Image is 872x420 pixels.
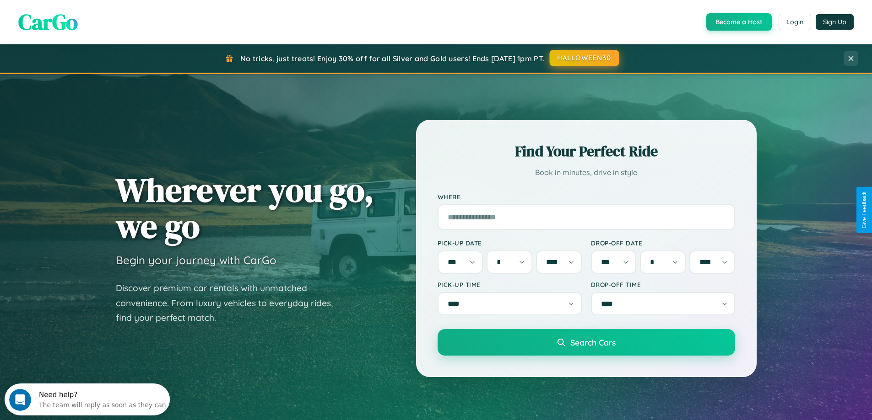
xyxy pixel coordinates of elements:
[438,166,735,179] p: Book in minutes, drive in style
[240,54,544,63] span: No tricks, just treats! Enjoy 30% off for all Silver and Gold users! Ends [DATE] 1pm PT.
[706,13,772,31] button: Become a Host
[438,193,735,201] label: Where
[438,329,735,356] button: Search Cars
[116,172,374,244] h1: Wherever you go, we go
[591,239,735,247] label: Drop-off Date
[438,281,582,288] label: Pick-up Time
[570,337,616,347] span: Search Cars
[438,141,735,161] h2: Find Your Perfect Ride
[779,14,811,30] button: Login
[34,15,162,25] div: The team will reply as soon as they can
[116,281,345,325] p: Discover premium car rentals with unmatched convenience. From luxury vehicles to everyday rides, ...
[591,281,735,288] label: Drop-off Time
[861,191,867,229] div: Give Feedback
[116,253,276,267] h3: Begin your journey with CarGo
[4,4,170,29] div: Open Intercom Messenger
[816,14,854,30] button: Sign Up
[438,239,582,247] label: Pick-up Date
[34,8,162,15] div: Need help?
[18,7,78,37] span: CarGo
[5,383,170,415] iframe: Intercom live chat discovery launcher
[9,389,31,411] iframe: Intercom live chat
[550,50,619,66] button: HALLOWEEN30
